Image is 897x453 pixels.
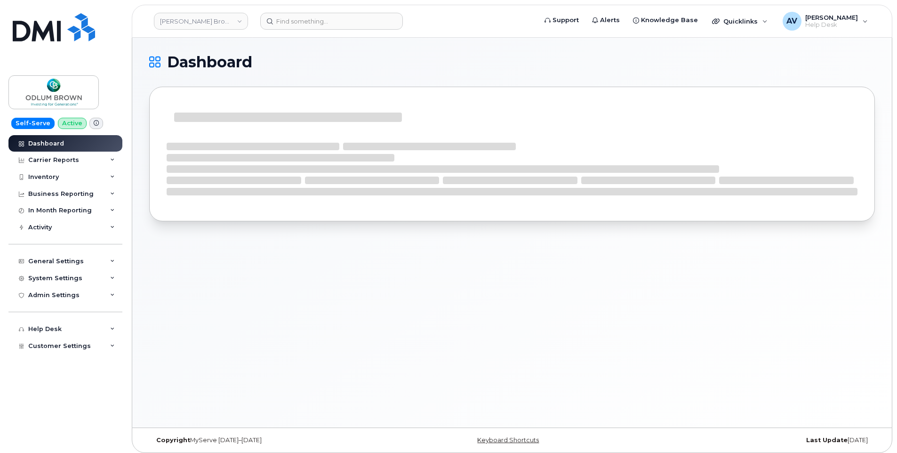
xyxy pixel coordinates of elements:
[806,437,848,444] strong: Last Update
[156,437,190,444] strong: Copyright
[149,437,391,444] div: MyServe [DATE]–[DATE]
[477,437,539,444] a: Keyboard Shortcuts
[167,55,252,69] span: Dashboard
[633,437,875,444] div: [DATE]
